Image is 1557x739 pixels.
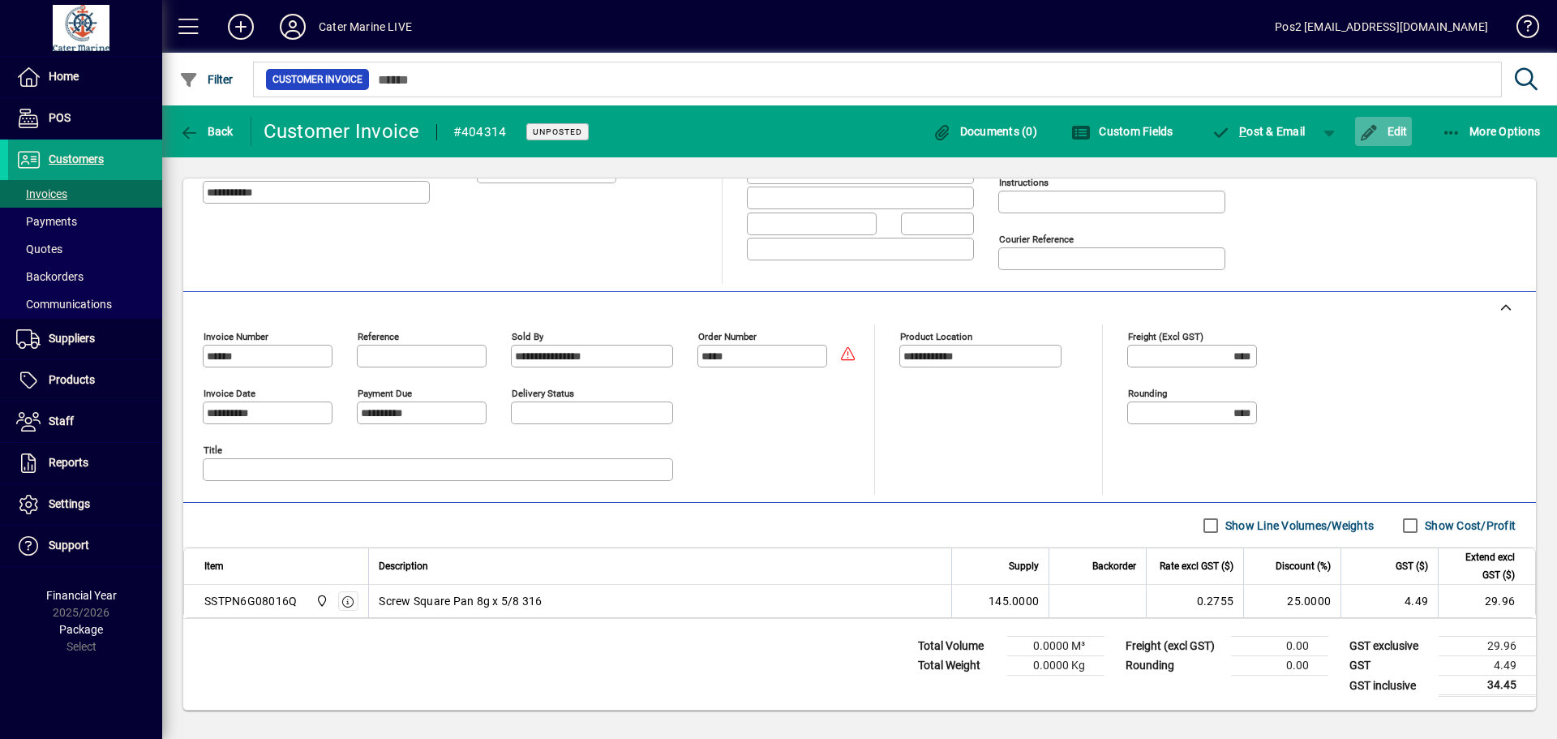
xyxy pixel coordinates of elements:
div: SSTPN6G08016Q [204,593,297,609]
a: Staff [8,402,162,442]
mat-label: Payment due [358,388,412,399]
span: ost & Email [1212,125,1306,138]
td: 4.49 [1439,656,1536,676]
span: Communications [16,298,112,311]
span: Rate excl GST ($) [1160,557,1233,575]
mat-label: Instructions [999,177,1049,188]
a: Backorders [8,263,162,290]
td: GST exclusive [1341,637,1439,656]
label: Show Line Volumes/Weights [1222,518,1374,534]
button: More Options [1438,117,1545,146]
button: Edit [1355,117,1412,146]
mat-label: Title [204,445,222,456]
mat-label: Rounding [1128,388,1167,399]
a: Knowledge Base [1504,3,1537,56]
mat-label: Reference [358,331,399,342]
td: 29.96 [1438,585,1535,617]
mat-label: Invoice date [204,388,255,399]
td: 0.0000 Kg [1007,656,1104,676]
a: Reports [8,443,162,483]
a: Suppliers [8,319,162,359]
td: GST [1341,656,1439,676]
td: 0.00 [1231,637,1328,656]
span: GST ($) [1396,557,1428,575]
mat-label: Courier Reference [999,234,1074,245]
span: Products [49,373,95,386]
div: Cater Marine LIVE [319,14,412,40]
a: Communications [8,290,162,318]
td: GST inclusive [1341,676,1439,696]
span: Unposted [533,127,582,137]
a: Payments [8,208,162,235]
td: 4.49 [1340,585,1438,617]
button: Post & Email [1203,117,1314,146]
span: Support [49,539,89,552]
span: Settings [49,497,90,510]
span: Home [49,70,79,83]
td: 29.96 [1439,637,1536,656]
div: Customer Invoice [264,118,420,144]
span: Screw Square Pan 8g x 5/8 316 [379,593,542,609]
button: Documents (0) [928,117,1041,146]
mat-label: Sold by [512,331,543,342]
a: Invoices [8,180,162,208]
a: Quotes [8,235,162,263]
span: Filter [179,73,234,86]
td: 0.00 [1231,656,1328,676]
span: Customer Invoice [272,71,362,88]
span: Quotes [16,243,62,256]
a: POS [8,98,162,139]
span: Description [379,557,428,575]
span: 145.0000 [989,593,1039,609]
span: More Options [1442,125,1541,138]
td: Total Volume [910,637,1007,656]
a: Settings [8,484,162,525]
span: Reports [49,456,88,469]
mat-label: Delivery status [512,388,574,399]
span: Staff [49,415,74,428]
td: Rounding [1117,656,1231,676]
label: Show Cost/Profit [1422,518,1516,534]
mat-label: Order number [698,331,757,342]
span: P [1239,125,1246,138]
div: #404314 [453,119,507,145]
td: 0.0000 M³ [1007,637,1104,656]
span: Cater Marine [311,592,330,610]
span: Custom Fields [1071,125,1173,138]
td: Total Weight [910,656,1007,676]
span: Package [59,623,103,636]
span: Back [179,125,234,138]
mat-label: Freight (excl GST) [1128,331,1203,342]
td: 34.45 [1439,676,1536,696]
span: Customers [49,153,104,165]
span: Backorder [1092,557,1136,575]
div: Pos2 [EMAIL_ADDRESS][DOMAIN_NAME] [1275,14,1488,40]
span: Invoices [16,187,67,200]
button: Back [175,117,238,146]
span: Item [204,557,224,575]
span: Edit [1359,125,1408,138]
span: Discount (%) [1276,557,1331,575]
a: Products [8,360,162,401]
span: Payments [16,215,77,228]
button: Add [215,12,267,41]
span: POS [49,111,71,124]
button: Filter [175,65,238,94]
a: Support [8,526,162,566]
span: Extend excl GST ($) [1448,548,1515,584]
span: Backorders [16,270,84,283]
button: Custom Fields [1067,117,1177,146]
span: Supply [1009,557,1039,575]
span: Financial Year [46,589,117,602]
app-page-header-button: Back [162,117,251,146]
button: Profile [267,12,319,41]
td: 25.0000 [1243,585,1340,617]
td: Freight (excl GST) [1117,637,1231,656]
mat-label: Invoice number [204,331,268,342]
span: Suppliers [49,332,95,345]
mat-label: Product location [900,331,972,342]
div: 0.2755 [1156,593,1233,609]
span: Documents (0) [932,125,1037,138]
a: Home [8,57,162,97]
